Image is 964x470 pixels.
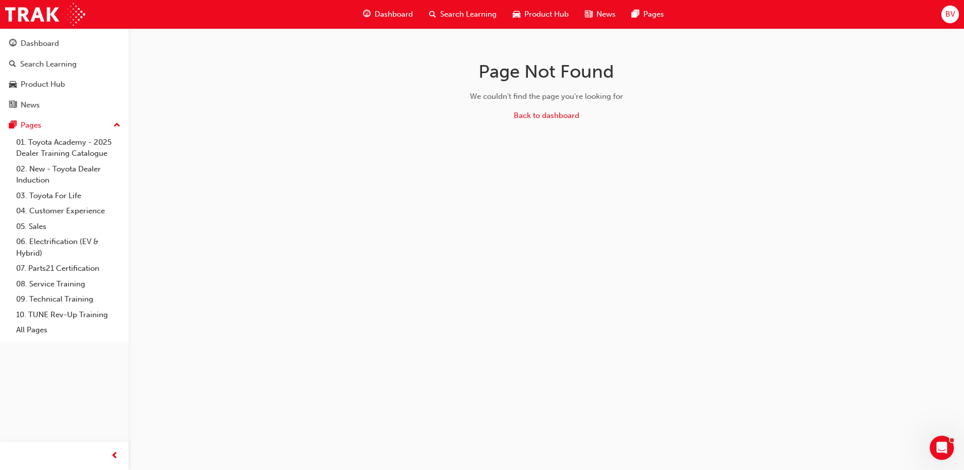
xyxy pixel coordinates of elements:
[945,9,955,20] span: BV
[440,9,497,20] span: Search Learning
[12,188,125,204] a: 03. Toyota For Life
[4,96,125,114] a: News
[21,38,59,49] div: Dashboard
[421,4,505,25] a: search-iconSearch Learning
[596,9,616,20] span: News
[524,9,569,20] span: Product Hub
[111,450,118,462] span: prev-icon
[12,161,125,188] a: 02. New - Toyota Dealer Induction
[12,234,125,261] a: 06. Electrification (EV & Hybrid)
[20,58,77,70] div: Search Learning
[505,4,577,25] a: car-iconProduct Hub
[930,436,954,460] iframe: Intercom live chat
[21,99,40,111] div: News
[585,8,592,21] span: news-icon
[21,120,41,131] div: Pages
[624,4,672,25] a: pages-iconPages
[4,34,125,53] a: Dashboard
[113,119,120,132] span: up-icon
[9,80,17,89] span: car-icon
[643,9,664,20] span: Pages
[363,8,371,21] span: guage-icon
[514,111,579,120] a: Back to dashboard
[9,60,16,69] span: search-icon
[12,219,125,234] a: 05. Sales
[9,101,17,110] span: news-icon
[12,135,125,161] a: 01. Toyota Academy - 2025 Dealer Training Catalogue
[4,32,125,116] button: DashboardSearch LearningProduct HubNews
[632,8,639,21] span: pages-icon
[4,116,125,135] button: Pages
[387,91,706,102] div: We couldn't find the page you're looking for
[375,9,413,20] span: Dashboard
[12,307,125,323] a: 10. TUNE Rev-Up Training
[9,121,17,130] span: pages-icon
[5,3,85,26] img: Trak
[577,4,624,25] a: news-iconNews
[941,6,959,23] button: BV
[355,4,421,25] a: guage-iconDashboard
[387,61,706,83] h1: Page Not Found
[12,322,125,338] a: All Pages
[513,8,520,21] span: car-icon
[21,79,65,90] div: Product Hub
[12,276,125,292] a: 08. Service Training
[12,291,125,307] a: 09. Technical Training
[4,55,125,74] a: Search Learning
[429,8,436,21] span: search-icon
[9,39,17,48] span: guage-icon
[12,261,125,276] a: 07. Parts21 Certification
[4,75,125,94] a: Product Hub
[12,203,125,219] a: 04. Customer Experience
